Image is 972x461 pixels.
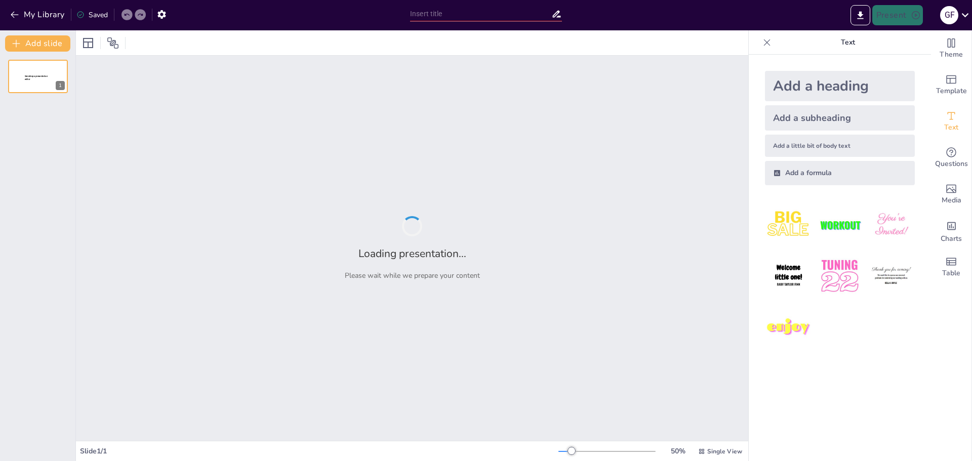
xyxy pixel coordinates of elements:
[942,195,961,206] span: Media
[931,249,971,285] div: Add a table
[8,60,68,93] div: 1
[76,10,108,20] div: Saved
[850,5,870,25] button: Export to PowerPoint
[775,30,921,55] p: Text
[707,447,742,455] span: Single View
[765,253,812,300] img: 4.jpeg
[765,304,812,351] img: 7.jpeg
[5,35,70,52] button: Add slide
[931,67,971,103] div: Add ready made slides
[941,233,962,244] span: Charts
[935,158,968,170] span: Questions
[80,35,96,51] div: Layout
[80,446,558,456] div: Slide 1 / 1
[931,30,971,67] div: Change the overall theme
[765,161,915,185] div: Add a formula
[358,246,466,261] h2: Loading presentation...
[872,5,923,25] button: Present
[765,135,915,157] div: Add a little bit of body text
[25,75,48,80] span: Sendsteps presentation editor
[936,86,967,97] span: Template
[931,103,971,140] div: Add text boxes
[940,49,963,60] span: Theme
[868,201,915,248] img: 3.jpeg
[410,7,551,21] input: Insert title
[765,105,915,131] div: Add a subheading
[816,253,863,300] img: 5.jpeg
[940,5,958,25] button: G f
[107,37,119,49] span: Position
[944,122,958,133] span: Text
[940,6,958,24] div: G f
[868,253,915,300] img: 6.jpeg
[765,71,915,101] div: Add a heading
[765,201,812,248] img: 1.jpeg
[931,213,971,249] div: Add charts and graphs
[8,7,69,23] button: My Library
[345,271,480,280] p: Please wait while we prepare your content
[56,81,65,90] div: 1
[931,176,971,213] div: Add images, graphics, shapes or video
[816,201,863,248] img: 2.jpeg
[942,268,960,279] span: Table
[666,446,690,456] div: 50 %
[931,140,971,176] div: Get real-time input from your audience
